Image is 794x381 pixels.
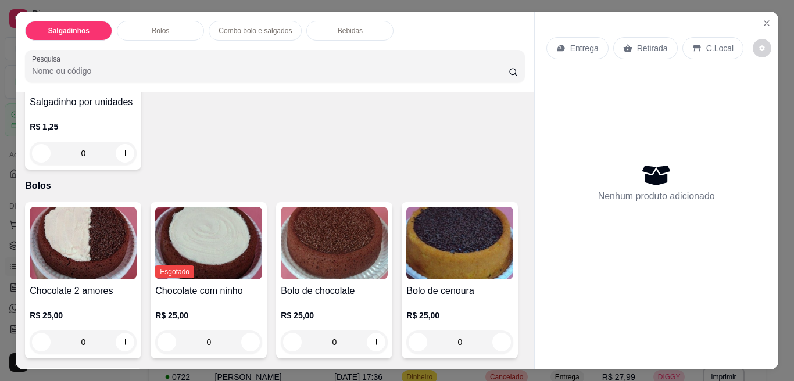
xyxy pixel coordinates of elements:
[219,26,292,35] p: Combo bolo e salgados
[757,14,776,33] button: Close
[32,144,51,163] button: decrease-product-quantity
[241,333,260,351] button: increase-product-quantity
[281,284,388,298] h4: Bolo de chocolate
[155,310,262,321] p: R$ 25,00
[367,333,385,351] button: increase-product-quantity
[32,333,51,351] button: decrease-product-quantity
[406,207,513,279] img: product-image
[48,26,90,35] p: Salgadinhos
[281,310,388,321] p: R$ 25,00
[30,207,137,279] img: product-image
[409,333,427,351] button: decrease-product-quantity
[406,310,513,321] p: R$ 25,00
[155,207,262,279] img: product-image
[283,333,302,351] button: decrease-product-quantity
[281,207,388,279] img: product-image
[706,42,734,54] p: C.Local
[30,121,137,132] p: R$ 1,25
[116,144,134,163] button: increase-product-quantity
[30,95,137,109] h4: Salgadinho por unidades
[406,284,513,298] h4: Bolo de cenoura
[637,42,668,54] p: Retirada
[598,189,715,203] p: Nenhum produto adicionado
[32,54,65,64] label: Pesquisa
[152,26,169,35] p: Bolos
[25,179,524,193] p: Bolos
[338,26,363,35] p: Bebidas
[570,42,599,54] p: Entrega
[155,265,194,278] span: Esgotado
[30,284,137,298] h4: Chocolate 2 amores
[32,65,509,77] input: Pesquisa
[30,310,137,321] p: R$ 25,00
[116,333,134,351] button: increase-product-quantity
[492,333,511,351] button: increase-product-quantity
[158,333,176,351] button: decrease-product-quantity
[155,284,262,298] h4: Chocolate com ninho
[753,39,771,57] button: decrease-product-quantity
